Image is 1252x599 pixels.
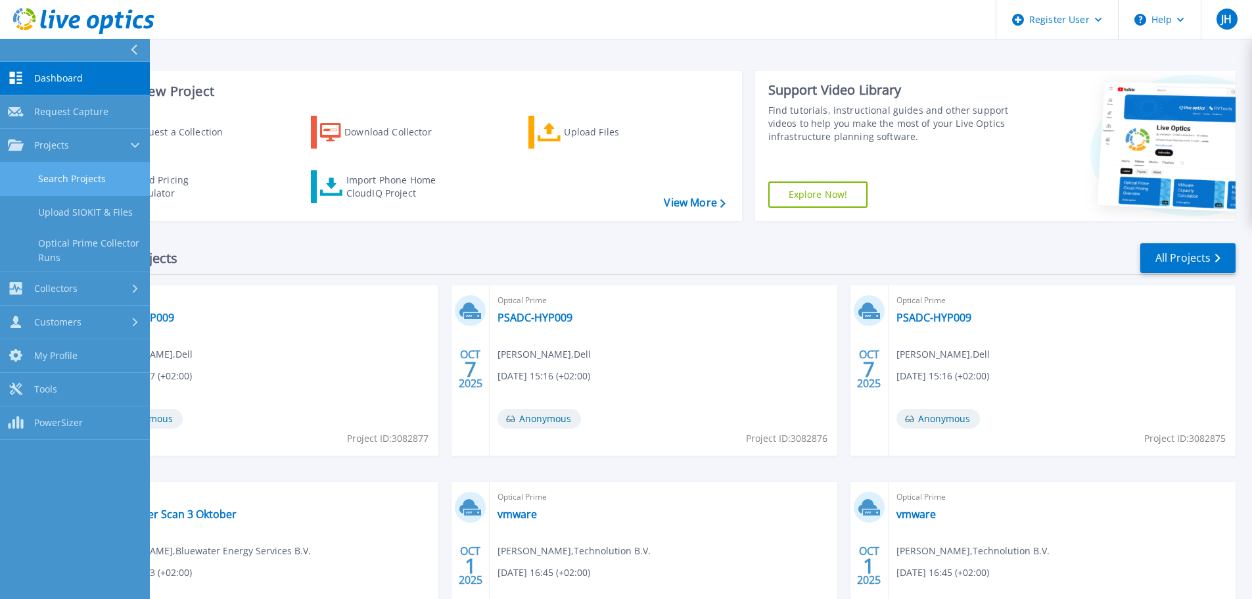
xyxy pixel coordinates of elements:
span: [PERSON_NAME] , Technolution B.V. [498,544,651,558]
span: Request Capture [34,106,108,118]
span: 7 [465,364,476,375]
span: Dashboard [34,72,83,84]
span: My Profile [34,350,78,362]
div: Import Phone Home CloudIQ Project [346,174,449,200]
span: Optical Prime [896,293,1228,308]
span: [DATE] 16:45 (+02:00) [498,565,590,580]
span: Tools [34,383,57,395]
a: vmware [498,508,537,521]
div: Cloud Pricing Calculator [129,174,234,200]
span: Optical Prime [99,293,430,308]
span: Project ID: 3082875 [1144,431,1226,446]
span: 7 [863,364,875,375]
span: Project ID: 3082877 [347,431,429,446]
div: Download Collector [344,119,450,145]
a: View More [664,197,725,209]
span: [PERSON_NAME] , Technolution B.V. [896,544,1050,558]
a: Download Collector [311,116,457,149]
a: Upload Files [528,116,675,149]
span: Optical Prime [99,490,430,504]
span: 1 [863,560,875,571]
span: [DATE] 16:45 (+02:00) [896,565,989,580]
span: [DATE] 15:16 (+02:00) [896,369,989,383]
span: Anonymous [896,409,980,429]
span: 1 [465,560,476,571]
span: [DATE] 15:16 (+02:00) [498,369,590,383]
a: PSADC-HYP009 [498,311,572,324]
div: OCT 2025 [856,542,881,590]
a: Explore Now! [768,181,868,208]
a: Cloud Pricing Calculator [93,170,240,203]
span: JH [1221,14,1232,24]
div: OCT 2025 [458,345,483,393]
span: Customers [34,316,81,328]
a: HPC Cluster Scan 3 Oktober [99,508,237,521]
div: Find tutorials, instructional guides and other support videos to help you make the most of your L... [768,104,1013,143]
span: PowerSizer [34,417,83,429]
div: OCT 2025 [458,542,483,590]
span: Optical Prime [498,293,829,308]
h3: Start a New Project [93,84,725,99]
span: Optical Prime [498,490,829,504]
span: [PERSON_NAME] , Dell [896,347,990,362]
div: Support Video Library [768,82,1013,99]
span: [PERSON_NAME] , Dell [498,347,591,362]
div: Upload Files [564,119,669,145]
span: Anonymous [498,409,581,429]
a: Request a Collection [93,116,240,149]
span: [PERSON_NAME] , Bluewater Energy Services B.V. [99,544,311,558]
span: Projects [34,139,69,151]
div: OCT 2025 [856,345,881,393]
span: Optical Prime [896,490,1228,504]
a: All Projects [1140,243,1236,273]
span: Collectors [34,283,78,295]
div: Request a Collection [131,119,236,145]
span: Project ID: 3082876 [746,431,827,446]
a: vmware [896,508,936,521]
a: PSADC-HYP009 [896,311,971,324]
